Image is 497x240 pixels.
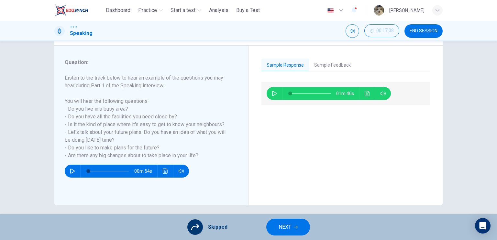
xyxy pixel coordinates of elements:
span: 00:17:08 [376,28,394,33]
h6: Listen to the track below to hear an example of the questions you may hear during Part 1 of the S... [65,74,230,159]
button: Analysis [206,5,231,16]
div: Hide [364,24,399,38]
button: Sample Feedback [309,59,356,72]
button: Click to see the audio transcription [362,87,372,100]
a: ELTC logo [54,4,103,17]
button: Click to see the audio transcription [160,165,171,178]
button: 00:17:08 [364,24,399,37]
button: Start a test [168,5,204,16]
span: 01m 40s [336,87,359,100]
button: NEXT [266,219,310,235]
span: Skipped [208,223,227,231]
button: Dashboard [103,5,133,16]
button: Buy a Test [234,5,262,16]
span: END SESSION [410,28,437,34]
div: basic tabs example [261,59,430,72]
span: Buy a Test [236,6,260,14]
span: NEXT [279,223,291,232]
h1: Speaking [70,29,93,37]
span: 00m 54s [134,165,157,178]
button: END SESSION [404,24,443,38]
button: Practice [136,5,165,16]
span: Practice [138,6,157,14]
div: Mute [346,24,359,38]
span: Analysis [209,6,228,14]
button: Sample Response [261,59,309,72]
div: Open Intercom Messenger [475,218,491,234]
span: Dashboard [106,6,130,14]
span: Start a test [171,6,195,14]
img: Profile picture [374,5,384,16]
div: [PERSON_NAME] [389,6,425,14]
span: CEFR [70,25,77,29]
h6: Question : [65,59,230,66]
img: en [326,8,335,13]
img: ELTC logo [54,4,88,17]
